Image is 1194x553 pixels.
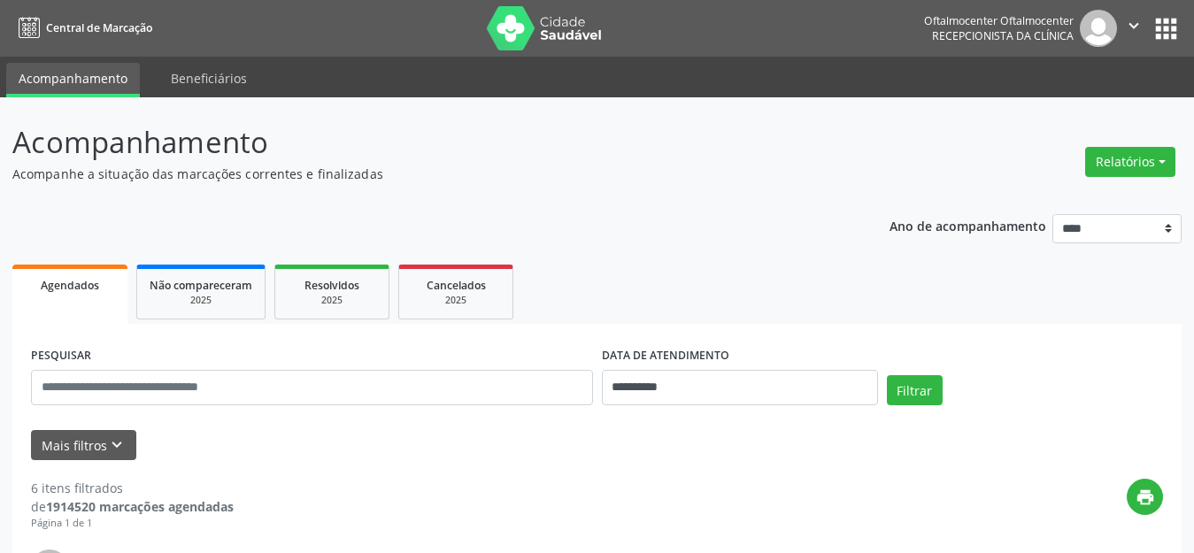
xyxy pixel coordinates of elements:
p: Acompanhamento [12,120,831,165]
i:  [1124,16,1144,35]
a: Central de Marcação [12,13,152,42]
span: Central de Marcação [46,20,152,35]
button: Filtrar [887,375,943,405]
p: Ano de acompanhamento [890,214,1046,236]
a: Beneficiários [158,63,259,94]
img: img [1080,10,1117,47]
label: DATA DE ATENDIMENTO [602,342,729,370]
button: Mais filtroskeyboard_arrow_down [31,430,136,461]
div: Página 1 de 1 [31,516,234,531]
span: Cancelados [427,278,486,293]
button: apps [1151,13,1182,44]
span: Resolvidos [304,278,359,293]
label: PESQUISAR [31,342,91,370]
p: Acompanhe a situação das marcações correntes e finalizadas [12,165,831,183]
div: 2025 [412,294,500,307]
div: de [31,497,234,516]
div: Oftalmocenter Oftalmocenter [924,13,1074,28]
button: Relatórios [1085,147,1175,177]
button:  [1117,10,1151,47]
span: Agendados [41,278,99,293]
div: 2025 [150,294,252,307]
i: keyboard_arrow_down [107,435,127,455]
span: Não compareceram [150,278,252,293]
strong: 1914520 marcações agendadas [46,498,234,515]
button: print [1127,479,1163,515]
i: print [1136,488,1155,507]
div: 2025 [288,294,376,307]
span: Recepcionista da clínica [932,28,1074,43]
div: 6 itens filtrados [31,479,234,497]
a: Acompanhamento [6,63,140,97]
